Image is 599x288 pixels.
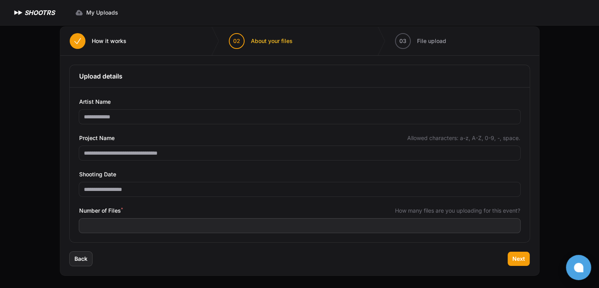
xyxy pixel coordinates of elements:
span: File upload [417,37,446,45]
button: 02 About your files [219,27,302,55]
button: How it works [60,27,136,55]
span: Next [512,255,525,263]
span: Back [74,255,87,263]
span: Artist Name [79,97,111,107]
span: Allowed characters: a-z, A-Z, 0-9, -, space. [407,134,520,142]
span: How it works [92,37,126,45]
img: SHOOTRS [13,8,24,17]
span: 03 [399,37,406,45]
button: Open chat window [566,255,591,280]
span: 02 [233,37,240,45]
button: Back [70,252,92,266]
a: My Uploads [70,6,123,20]
span: My Uploads [86,9,118,17]
a: SHOOTRS SHOOTRS [13,8,55,17]
h3: Upload details [79,71,520,81]
span: Project Name [79,133,115,143]
span: How many files are you uploading for this event? [395,207,520,215]
span: Number of Files [79,206,123,215]
button: 03 File upload [386,27,456,55]
span: Shooting Date [79,170,116,179]
h1: SHOOTRS [24,8,55,17]
span: About your files [251,37,293,45]
button: Next [508,252,530,266]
